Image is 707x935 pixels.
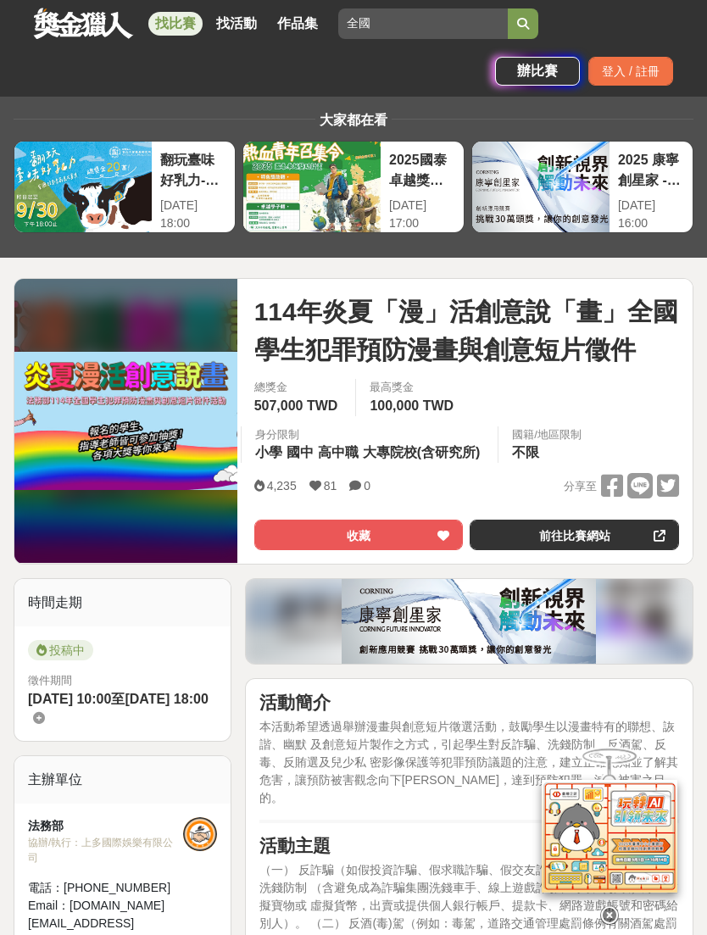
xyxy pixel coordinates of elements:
[370,398,454,413] span: 100,000 TWD
[255,445,282,459] span: 小學
[28,835,183,865] div: 協辦/執行： 上多國際娛樂有限公司
[259,693,331,712] strong: 活動簡介
[495,57,580,86] a: 辦比賽
[160,197,226,232] div: [DATE] 18:00
[254,520,464,550] button: 收藏
[363,445,481,459] span: 大專院校(含研究所)
[588,57,673,86] div: 登入 / 註冊
[148,12,203,36] a: 找比賽
[324,479,337,493] span: 81
[618,150,684,188] div: 2025 康寧創星家 - 創新應用競賽
[254,398,338,413] span: 507,000 TWD
[111,692,125,706] span: 至
[125,692,208,706] span: [DATE] 18:00
[28,640,93,660] span: 投稿中
[28,817,183,835] div: 法務部
[370,379,458,396] span: 最高獎金
[315,113,392,127] span: 大家都在看
[270,12,325,36] a: 作品集
[28,692,111,706] span: [DATE] 10:00
[254,292,679,369] span: 114年炎夏「漫」活創意說「畫」全國學生犯罪預防漫畫與創意短片徵件
[512,426,582,443] div: 國籍/地區限制
[470,520,679,550] a: 前往比賽網站
[242,141,465,233] a: 2025國泰卓越獎助計畫[DATE] 17:00
[209,12,264,36] a: 找活動
[287,445,314,459] span: 國中
[14,756,231,804] div: 主辦單位
[389,150,455,188] div: 2025國泰卓越獎助計畫
[542,768,677,881] img: d2146d9a-e6f6-4337-9592-8cefde37ba6b.png
[267,479,297,493] span: 4,235
[255,426,485,443] div: 身分限制
[364,479,370,493] span: 0
[28,674,72,687] span: 徵件期間
[254,379,342,396] span: 總獎金
[338,8,508,39] input: 2025「洗手新日常：全民 ALL IN」洗手歌全台徵選
[28,879,183,897] div: 電話： [PHONE_NUMBER]
[14,141,236,233] a: 翻玩臺味好乳力-全國短影音創意大募集[DATE] 18:00
[512,445,539,459] span: 不限
[160,150,226,188] div: 翻玩臺味好乳力-全國短影音創意大募集
[259,720,678,804] span: 本活動希望透過舉辦漫畫與創意短片徵選活動，鼓勵學生以漫畫特有的聯想、詼諧、幽默 及創意短片製作之方式，引起學生對反詐騙、洗錢防制、反酒駕、反毒、反賄選及兒少私 密影像保護等犯罪預防議題的注意，建...
[318,445,359,459] span: 高中職
[14,579,231,626] div: 時間走期
[389,197,455,232] div: [DATE] 17:00
[14,352,237,489] img: Cover Image
[471,141,693,233] a: 2025 康寧創星家 - 創新應用競賽[DATE] 16:00
[342,579,596,664] img: c50a62b6-2858-4067-87c4-47b9904c1966.png
[564,474,597,499] span: 分享至
[618,197,684,232] div: [DATE] 16:00
[259,836,331,855] strong: 活動主題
